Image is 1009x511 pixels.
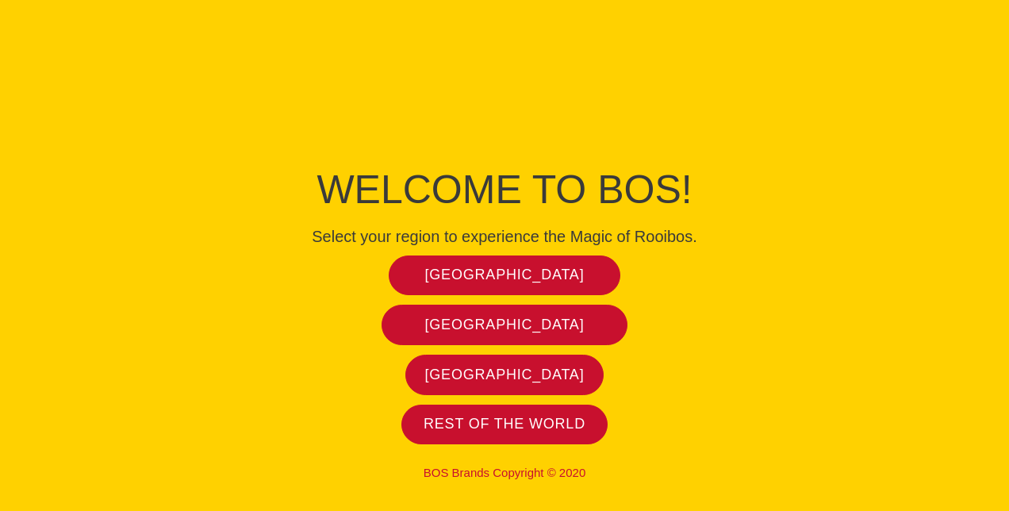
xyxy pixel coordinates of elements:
span: [GEOGRAPHIC_DATA] [425,366,585,384]
span: [GEOGRAPHIC_DATA] [425,316,585,334]
a: Rest of the world [401,405,608,445]
p: BOS Brands Copyright © 2020 [148,466,861,480]
h4: Select your region to experience the Magic of Rooibos. [148,227,861,246]
span: Rest of the world [424,415,585,433]
a: [GEOGRAPHIC_DATA] [389,255,621,296]
span: [GEOGRAPHIC_DATA] [425,266,585,284]
h1: Welcome to BOS! [148,162,861,217]
a: [GEOGRAPHIC_DATA] [405,355,604,395]
a: [GEOGRAPHIC_DATA] [382,305,628,345]
img: Bos Brands [445,25,564,144]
